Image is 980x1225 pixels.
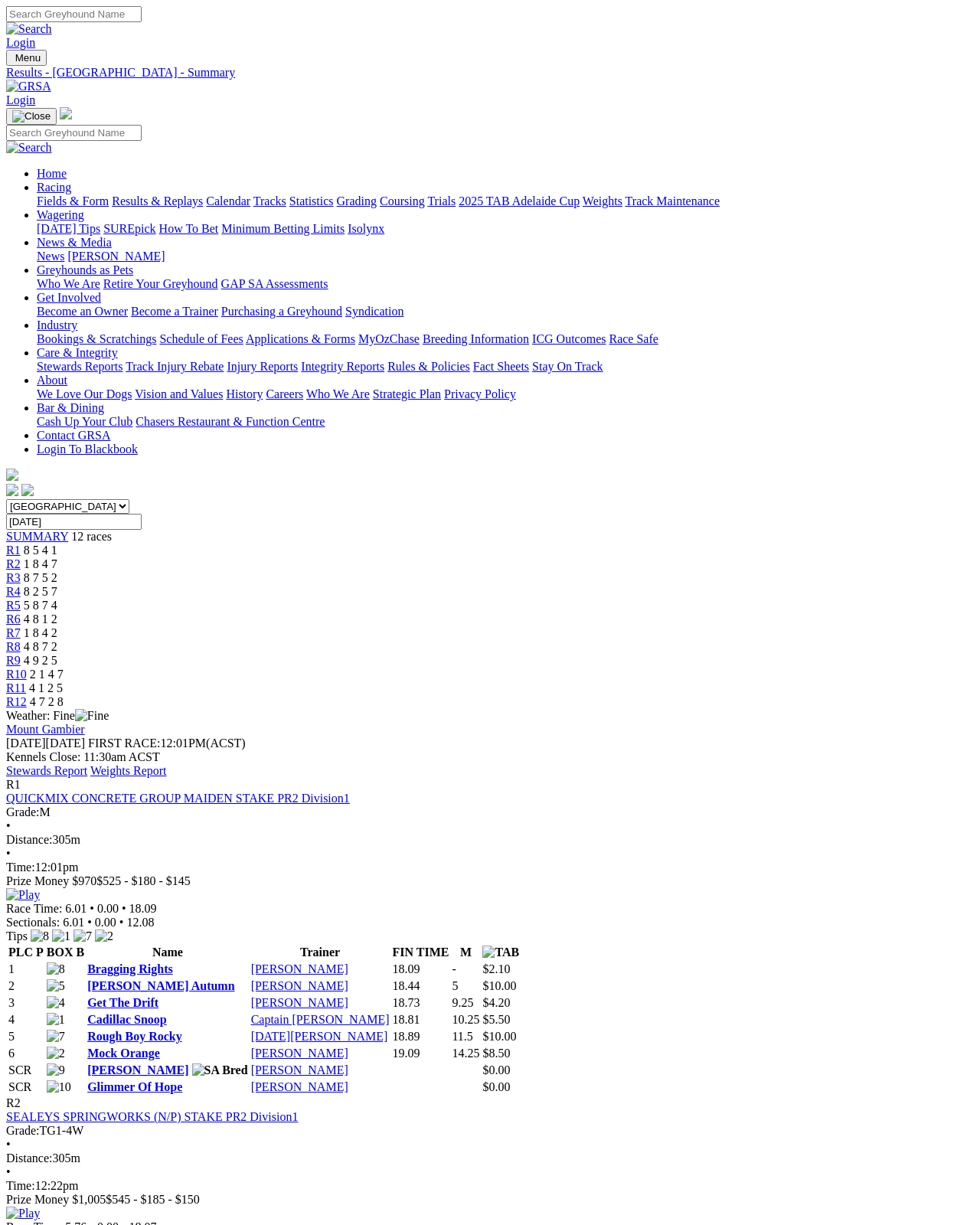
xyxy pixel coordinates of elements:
span: [DATE] [6,737,85,750]
span: BOX [47,946,73,959]
a: QUICKMIX CONCRETE GROUP MAIDEN STAKE PR2 Division1 [6,792,350,805]
span: R10 [6,668,27,681]
a: [PERSON_NAME] Autumn [87,979,234,992]
span: Weather: Fine [6,709,109,722]
img: Play [6,1207,40,1220]
th: Trainer [250,945,390,960]
span: Race Time: [6,902,62,915]
span: R4 [6,585,21,598]
td: 3 [8,995,44,1011]
a: R11 [6,681,26,694]
span: PLC [8,946,33,959]
a: MyOzChase [358,332,420,345]
span: R1 [6,778,21,791]
a: About [37,374,67,387]
span: R1 [6,544,21,557]
a: [DATE] Tips [37,222,100,235]
img: 7 [73,929,92,943]
span: R8 [6,640,21,653]
a: [DATE][PERSON_NAME] [251,1030,388,1043]
a: ICG Outcomes [532,332,606,345]
a: Vision and Values [135,387,223,400]
a: Login [6,93,35,106]
text: 10.25 [452,1013,479,1026]
a: News [37,250,64,263]
span: R6 [6,612,21,626]
span: • [90,902,94,915]
div: M [6,805,974,819]
span: R2 [6,557,21,570]
td: SCR [8,1063,44,1078]
a: Track Injury Rebate [126,360,224,373]
img: Search [6,141,52,155]
a: Bar & Dining [37,401,104,414]
a: 2025 TAB Adelaide Cup [459,194,580,207]
span: 8 7 5 2 [24,571,57,584]
span: B [76,946,84,959]
text: 11.5 [452,1030,472,1043]
a: Careers [266,387,303,400]
a: [PERSON_NAME] [251,979,348,992]
span: 8 5 4 1 [24,544,57,557]
span: Grade: [6,1124,40,1137]
a: Syndication [345,305,403,318]
div: 305m [6,833,974,847]
text: 14.25 [452,1047,479,1060]
td: 5 [8,1029,44,1044]
a: Fact Sheets [473,360,529,373]
a: R7 [6,626,21,639]
a: Fields & Form [37,194,109,207]
a: Get The Drift [87,996,158,1009]
a: Login To Blackbook [37,443,138,456]
div: 12:22pm [6,1179,974,1193]
span: FIRST RACE: [88,737,160,750]
div: 305m [6,1151,974,1165]
button: Toggle navigation [6,50,47,66]
a: We Love Our Dogs [37,387,132,400]
a: Results & Replays [112,194,203,207]
a: How To Bet [159,222,219,235]
img: 5 [47,979,65,993]
span: 4 9 2 5 [24,654,57,667]
span: • [87,916,92,929]
div: Get Involved [37,305,974,318]
div: Results - [GEOGRAPHIC_DATA] - Summary [6,66,974,80]
a: History [226,387,263,400]
a: [PERSON_NAME] [251,996,348,1009]
div: News & Media [37,250,974,263]
span: $0.00 [482,1063,510,1076]
span: $4.20 [482,996,510,1009]
a: SEALEYS SPRINGWORKS (N/P) STAKE PR2 Division1 [6,1110,298,1123]
span: Time: [6,1179,35,1192]
span: • [6,1165,11,1178]
a: Weights [583,194,622,207]
a: Purchasing a Greyhound [221,305,342,318]
span: • [6,1138,11,1151]
a: Schedule of Fees [159,332,243,345]
a: SUMMARY [6,530,68,543]
span: 12.08 [126,916,154,929]
div: 12:01pm [6,861,974,874]
td: 18.89 [392,1029,450,1044]
a: [PERSON_NAME] [251,1063,348,1076]
img: 8 [31,929,49,943]
a: Care & Integrity [37,346,118,359]
th: FIN TIME [392,945,450,960]
div: Wagering [37,222,974,236]
text: 5 [452,979,458,992]
a: Get Involved [37,291,101,304]
span: Grade: [6,805,40,818]
span: R9 [6,654,21,667]
span: Sectionals: [6,916,60,929]
input: Select date [6,514,142,530]
span: $5.50 [482,1013,510,1026]
a: Greyhounds as Pets [37,263,133,276]
a: R5 [6,599,21,612]
a: Minimum Betting Limits [221,222,345,235]
span: • [6,847,11,860]
span: R3 [6,571,21,584]
td: SCR [8,1080,44,1095]
a: Captain [PERSON_NAME] [251,1013,390,1026]
img: Close [12,110,51,122]
a: Become an Owner [37,305,128,318]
